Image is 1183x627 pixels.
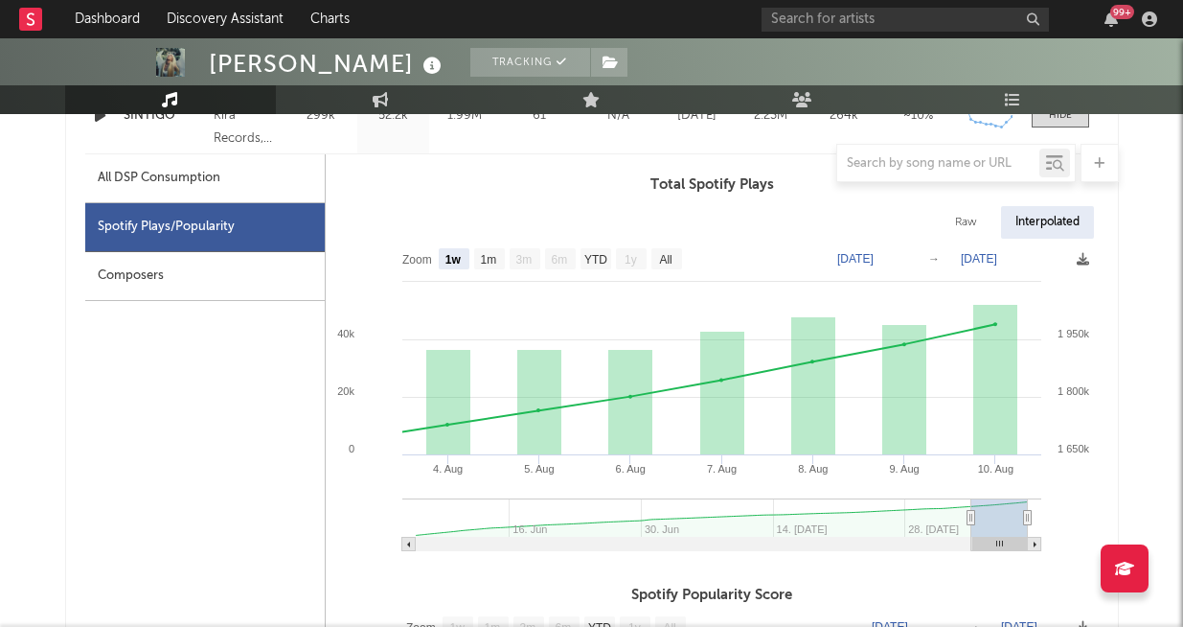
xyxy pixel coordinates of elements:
[582,106,655,126] div: N/A
[524,463,554,475] text: 5. Aug
[515,253,532,267] text: 3m
[812,106,876,126] div: 264k
[889,463,919,475] text: 9. Aug
[762,8,1049,32] input: Search for artists
[85,203,325,252] div: Spotify Plays/Popularity
[837,252,874,266] text: [DATE]
[433,463,463,475] text: 4. Aug
[124,106,204,126] a: SINTIGO
[551,253,567,267] text: 6m
[1057,328,1089,339] text: 1 950k
[434,106,496,126] div: 1.99M
[444,253,461,267] text: 1w
[337,328,354,339] text: 40k
[1001,206,1094,239] div: Interpolated
[470,48,590,77] button: Tracking
[928,252,940,266] text: →
[583,253,606,267] text: YTD
[886,106,950,126] div: ~ 10 %
[1110,5,1134,19] div: 99 +
[837,156,1039,172] input: Search by song name or URL
[326,584,1099,607] h3: Spotify Popularity Score
[739,106,803,126] div: 2.23M
[1057,443,1089,454] text: 1 650k
[290,106,353,126] div: 299k
[665,106,729,126] div: [DATE]
[337,385,354,397] text: 20k
[659,253,671,267] text: All
[941,206,991,239] div: Raw
[402,253,432,267] text: Zoom
[961,252,997,266] text: [DATE]
[326,174,1099,197] h3: Total Spotify Plays
[625,253,637,267] text: 1y
[85,252,325,301] div: Composers
[506,106,573,126] div: 61
[362,106,424,126] div: 52.2k
[1104,12,1118,27] button: 99+
[214,81,281,151] div: © 2025 Kira Records, LLC, under exclusive license to Warner Music Latina Inc.
[348,443,353,454] text: 0
[798,463,828,475] text: 8. Aug
[977,463,1012,475] text: 10. Aug
[1057,385,1089,397] text: 1 800k
[615,463,645,475] text: 6. Aug
[706,463,736,475] text: 7. Aug
[209,48,446,80] div: [PERSON_NAME]
[480,253,496,267] text: 1m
